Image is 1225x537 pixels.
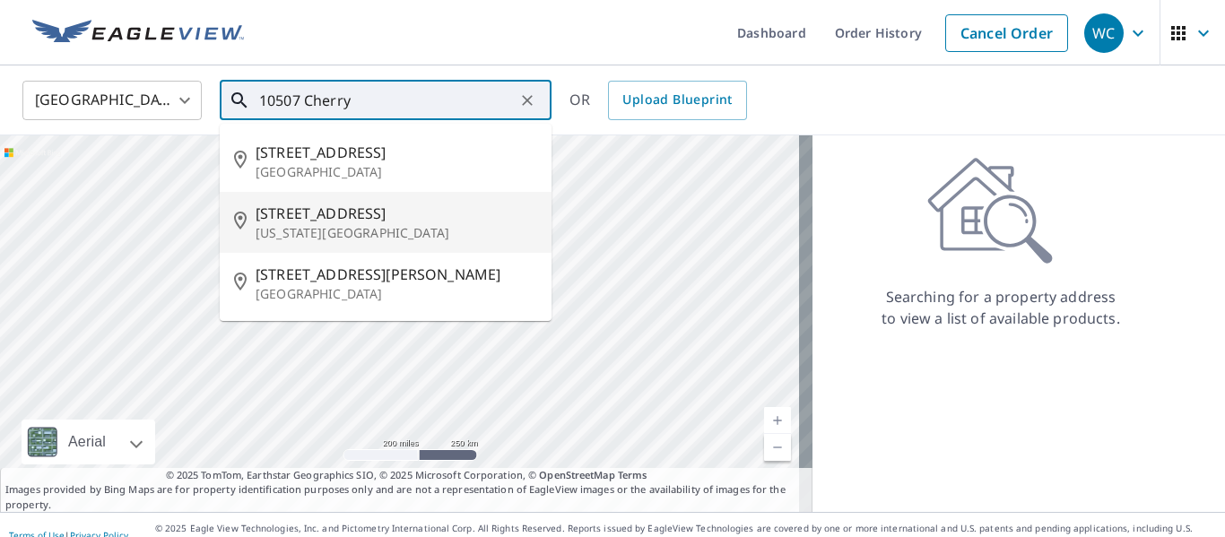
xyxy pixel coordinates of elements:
[22,420,155,464] div: Aerial
[764,407,791,434] a: Current Level 5, Zoom In
[764,434,791,461] a: Current Level 5, Zoom Out
[945,14,1068,52] a: Cancel Order
[166,468,647,483] span: © 2025 TomTom, Earthstar Geographics SIO, © 2025 Microsoft Corporation, ©
[618,468,647,481] a: Terms
[63,420,111,464] div: Aerial
[256,142,537,163] span: [STREET_ADDRESS]
[515,88,540,113] button: Clear
[32,20,244,47] img: EV Logo
[256,203,537,224] span: [STREET_ADDRESS]
[256,264,537,285] span: [STREET_ADDRESS][PERSON_NAME]
[256,285,537,303] p: [GEOGRAPHIC_DATA]
[622,89,732,111] span: Upload Blueprint
[259,75,515,126] input: Search by address or latitude-longitude
[569,81,747,120] div: OR
[256,224,537,242] p: [US_STATE][GEOGRAPHIC_DATA]
[608,81,746,120] a: Upload Blueprint
[256,163,537,181] p: [GEOGRAPHIC_DATA]
[1084,13,1124,53] div: WC
[539,468,614,481] a: OpenStreetMap
[881,286,1121,329] p: Searching for a property address to view a list of available products.
[22,75,202,126] div: [GEOGRAPHIC_DATA]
